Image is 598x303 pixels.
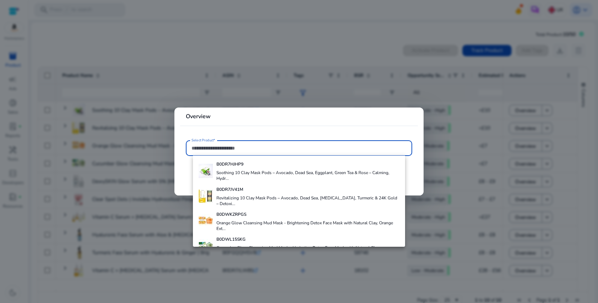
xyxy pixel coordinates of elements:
[216,161,243,167] b: B0DR7HJHP9
[216,195,399,207] h4: Revitalizing 10 Clay Mask Pods – Avocado, Dead Sea, [MEDICAL_DATA], Turmeric & 24K Gold – Detoxi...
[216,245,399,256] h4: Cucumber Glow Cleansing Mud Mask - Hydrating Detox Face Mask with Natural Clay, Cucumber E...
[216,220,399,231] h4: Orange Glow Cleansing Mud Mask - Brightening Detox Face Mask with Natural Clay, Orange Ext...
[199,214,213,228] img: 41cR1CwsA8L._AC_US40_.jpg
[199,239,213,254] img: 41NrSoSzixL._AC_US40_.jpg
[199,189,213,203] img: 41BMJ0Zyp8L._AC_US40_.jpg
[216,187,243,192] b: B0DR7JV41M
[192,138,215,143] mat-label: Select Product*
[216,236,246,242] b: B0DWL15SKG
[186,113,211,120] b: Overview
[199,164,213,178] img: 41UbMXJV2jL._AC_US40_.jpg
[216,170,399,181] h4: Soothing 10 Clay Mask Pods – Avocado, Dead Sea, Eggplant, Green Tea & Rose – Calming, Hydr...
[216,211,246,217] b: B0DWKZRPGS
